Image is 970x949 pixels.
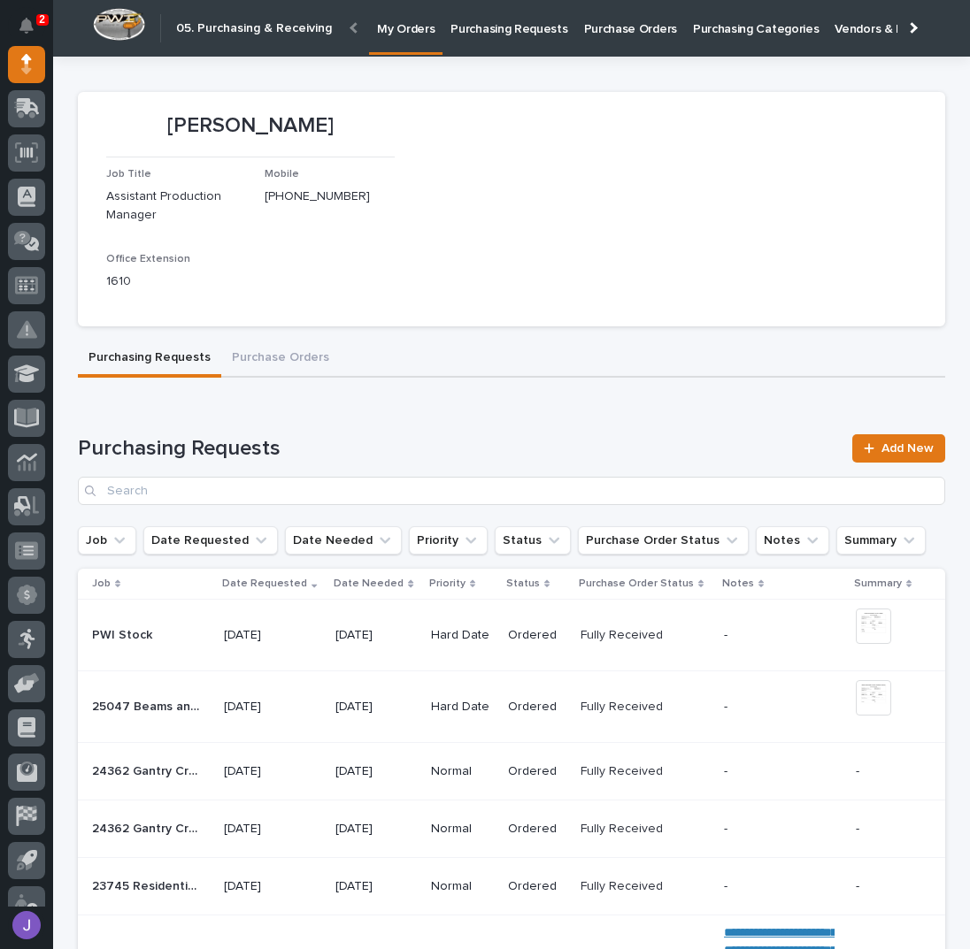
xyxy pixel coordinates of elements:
[581,696,666,715] p: Fully Received
[881,442,934,455] span: Add New
[92,818,206,837] p: 24362 Gantry Crane
[78,436,842,462] h1: Purchasing Requests
[92,761,206,779] p: 24362 Gantry Crane
[579,574,694,593] p: Purchase Order Status
[856,822,917,837] p: -
[106,272,250,291] p: 1610
[431,764,494,779] p: Normal
[106,254,190,264] span: Office Extension
[222,574,307,593] p: Date Requested
[78,858,945,915] tr: 23745 Residential Beam23745 Residential Beam [DATE][DATE]NormalOrderedFully ReceivedFully Receive...
[836,526,926,555] button: Summary
[22,18,45,46] div: Notifications2
[431,700,494,715] p: Hard Date
[724,879,835,894] p: -
[106,188,250,225] p: Assistant Production Manager
[724,628,835,643] p: -
[8,7,45,44] button: Notifications
[431,822,494,837] p: Normal
[856,879,917,894] p: -
[92,624,156,643] p: PWI Stock
[92,574,111,593] p: Job
[756,526,829,555] button: Notes
[78,526,136,555] button: Job
[431,879,494,894] p: Normal
[106,169,151,180] span: Job Title
[39,13,45,26] p: 2
[335,700,417,715] p: [DATE]
[221,341,340,378] button: Purchase Orders
[508,764,566,779] p: Ordered
[722,574,754,593] p: Notes
[581,818,666,837] p: Fully Received
[265,169,299,180] span: Mobile
[265,190,370,203] a: [PHONE_NUMBER]
[508,628,566,643] p: Ordered
[285,526,402,555] button: Date Needed
[106,113,395,139] p: [PERSON_NAME]
[92,876,206,894] p: 23745 Residential Beam
[495,526,571,555] button: Status
[335,764,417,779] p: [DATE]
[176,21,332,36] h2: 05. Purchasing & Receiving
[224,822,321,837] p: [DATE]
[724,764,835,779] p: -
[506,574,540,593] p: Status
[508,700,566,715] p: Ordered
[93,8,145,41] img: Workspace Logo
[856,764,917,779] p: -
[224,879,321,894] p: [DATE]
[429,574,466,593] p: Priority
[143,526,278,555] button: Date Requested
[335,879,417,894] p: [DATE]
[581,876,666,894] p: Fully Received
[78,341,221,378] button: Purchasing Requests
[581,624,666,643] p: Fully Received
[854,574,902,593] p: Summary
[578,526,749,555] button: Purchase Order Status
[8,907,45,944] button: users-avatar
[724,700,835,715] p: -
[224,700,321,715] p: [DATE]
[78,800,945,858] tr: 24362 Gantry Crane24362 Gantry Crane [DATE][DATE]NormalOrderedFully ReceivedFully Received --
[409,526,488,555] button: Priority
[852,434,945,463] a: Add New
[78,477,945,505] input: Search
[508,822,566,837] p: Ordered
[92,696,206,715] p: 25047 Beams and Bracing
[78,671,945,743] tr: 25047 Beams and Bracing25047 Beams and Bracing [DATE][DATE]Hard DateOrderedFully ReceivedFully Re...
[224,764,321,779] p: [DATE]
[724,822,835,837] p: -
[78,600,945,671] tr: PWI StockPWI Stock [DATE][DATE]Hard DateOrderedFully ReceivedFully Received -
[334,574,404,593] p: Date Needed
[335,628,417,643] p: [DATE]
[431,628,494,643] p: Hard Date
[224,628,321,643] p: [DATE]
[508,879,566,894] p: Ordered
[78,743,945,800] tr: 24362 Gantry Crane24362 Gantry Crane [DATE][DATE]NormalOrderedFully ReceivedFully Received --
[335,822,417,837] p: [DATE]
[581,761,666,779] p: Fully Received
